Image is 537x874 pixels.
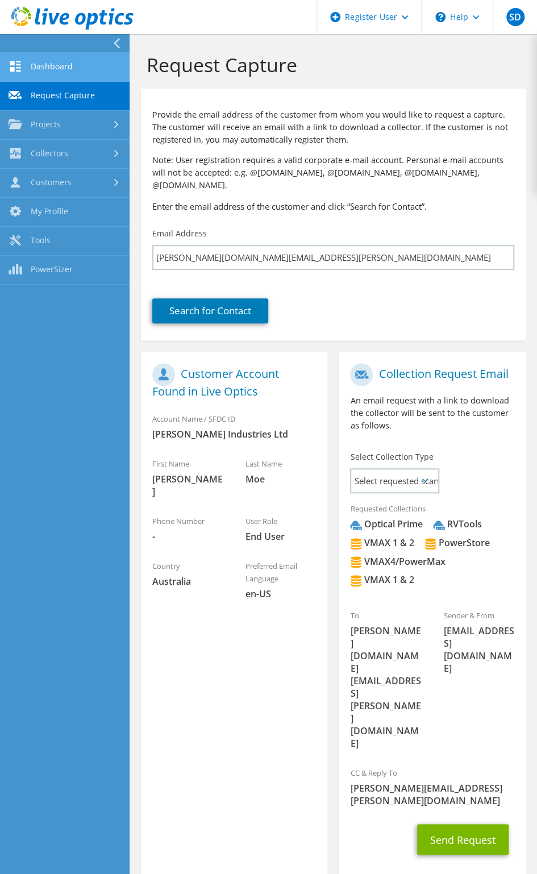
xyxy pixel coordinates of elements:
[141,452,234,503] div: First Name
[350,363,508,386] h1: Collection Request Email
[417,824,509,855] button: Send Request
[506,8,524,26] span: SD
[234,452,327,491] div: Last Name
[350,394,514,432] p: An email request with a link to download the collector will be sent to the customer as follows.
[152,154,514,192] p: Note: User registration requires a valid corporate e-mail account. Personal e-mail accounts will ...
[339,761,525,813] div: CC & Reply To
[152,530,223,543] span: -
[152,109,514,146] p: Provide the email address of the customer from whom you would like to request a capture. The cust...
[433,518,481,531] div: RVTools
[424,536,489,550] div: PowerStore
[444,625,514,675] span: [EMAIL_ADDRESS][DOMAIN_NAME]
[147,53,514,77] h1: Request Capture
[435,12,446,22] svg: \n
[152,575,223,588] span: Australia
[351,469,438,492] span: Select requested scan types
[152,200,514,213] h3: Enter the email address of the customer and click “Search for Contact”.
[152,298,268,323] a: Search for Contact
[432,604,526,680] div: Sender & From
[350,573,414,586] div: VMAX 1 & 2
[141,509,234,548] div: Phone Number
[350,782,514,807] span: [PERSON_NAME][EMAIL_ADDRESS][PERSON_NAME][DOMAIN_NAME]
[245,530,316,543] span: End User
[350,451,433,463] label: Select Collection Type
[234,509,327,548] div: User Role
[152,363,310,397] h1: Customer Account Found in Live Optics
[245,473,316,485] span: Moe
[141,407,327,446] div: Account Name / SFDC ID
[234,554,327,606] div: Preferred Email Language
[350,555,445,568] div: VMAX4/PowerMax
[152,473,223,498] span: [PERSON_NAME]
[152,428,316,440] span: [PERSON_NAME] Industries Ltd
[350,518,422,531] div: Optical Prime
[245,588,316,600] span: en-US
[339,604,432,755] div: To
[350,625,421,750] span: [PERSON_NAME][DOMAIN_NAME][EMAIL_ADDRESS][PERSON_NAME][DOMAIN_NAME]
[141,554,234,593] div: Country
[339,497,525,598] div: Requested Collections
[152,228,207,239] label: Email Address
[350,536,414,550] div: VMAX 1 & 2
